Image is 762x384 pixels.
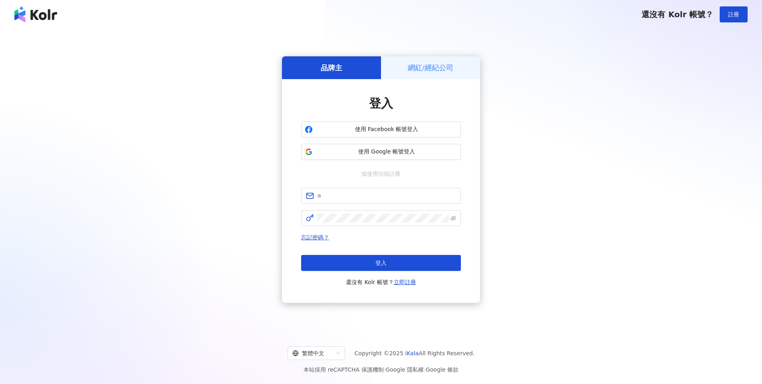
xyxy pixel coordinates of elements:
span: 還沒有 Kolr 帳號？ [346,277,416,287]
div: 繁體中文 [292,347,333,360]
a: 立即註冊 [394,279,416,285]
h5: 網紅/經紀公司 [408,63,454,73]
span: 本站採用 reCAPTCHA 保護機制 [304,365,458,374]
button: 註冊 [720,6,748,22]
button: 使用 Facebook 帳號登入 [301,121,461,137]
a: Google 隱私權 [385,366,424,373]
a: 忘記密碼？ [301,234,329,241]
span: 註冊 [728,11,739,18]
a: Google 條款 [426,366,458,373]
h5: 品牌主 [321,63,342,73]
span: 登入 [375,260,387,266]
span: Copyright © 2025 All Rights Reserved. [355,348,475,358]
span: 還沒有 Kolr 帳號？ [641,10,713,19]
button: 使用 Google 帳號登入 [301,144,461,160]
a: iKala [405,350,419,356]
span: 使用 Facebook 帳號登入 [316,125,457,133]
span: 登入 [369,96,393,110]
span: eye-invisible [450,215,456,221]
span: | [384,366,386,373]
span: 使用 Google 帳號登入 [316,148,457,156]
button: 登入 [301,255,461,271]
span: | [424,366,426,373]
img: logo [14,6,57,22]
span: 或使用信箱註冊 [356,169,406,178]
